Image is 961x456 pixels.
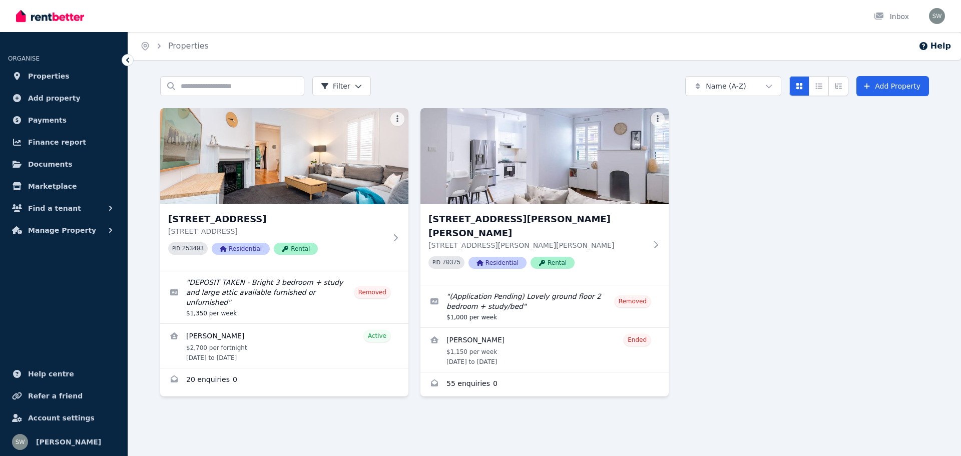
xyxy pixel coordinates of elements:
[160,108,408,271] a: 3/17 Gipps Street, Bronte[STREET_ADDRESS][STREET_ADDRESS]PID 253403ResidentialRental
[8,198,120,218] button: Find a tenant
[8,66,120,86] a: Properties
[420,372,669,396] a: Enquiries for 3/18 Manion Ave, Rose Bay
[420,108,669,285] a: 3/18 Manion Ave, Rose Bay[STREET_ADDRESS][PERSON_NAME][PERSON_NAME][STREET_ADDRESS][PERSON_NAME][...
[420,285,669,327] a: Edit listing: (Application Pending) Lovely ground floor 2 bedroom + study/bed
[28,368,74,380] span: Help centre
[651,112,665,126] button: More options
[212,243,270,255] span: Residential
[160,324,408,368] a: View details for Rechelle Carroll
[789,76,809,96] button: Card view
[8,154,120,174] a: Documents
[274,243,318,255] span: Rental
[789,76,848,96] div: View options
[28,114,67,126] span: Payments
[685,76,781,96] button: Name (A-Z)
[168,212,386,226] h3: [STREET_ADDRESS]
[8,110,120,130] a: Payments
[929,8,945,24] img: Stacey Walker
[428,212,647,240] h3: [STREET_ADDRESS][PERSON_NAME][PERSON_NAME]
[16,9,84,24] img: RentBetter
[28,136,86,148] span: Finance report
[918,40,951,52] button: Help
[36,436,101,448] span: [PERSON_NAME]
[28,92,81,104] span: Add property
[28,158,73,170] span: Documents
[28,180,77,192] span: Marketplace
[321,81,350,91] span: Filter
[531,257,575,269] span: Rental
[927,422,951,446] iframe: Intercom live chat
[8,55,40,62] span: ORGANISE
[28,390,83,402] span: Refer a friend
[8,176,120,196] a: Marketplace
[856,76,929,96] a: Add Property
[432,260,440,265] small: PID
[8,220,120,240] button: Manage Property
[8,88,120,108] a: Add property
[160,368,408,392] a: Enquiries for 3/17 Gipps Street, Bronte
[312,76,371,96] button: Filter
[128,32,221,60] nav: Breadcrumb
[168,226,386,236] p: [STREET_ADDRESS]
[28,70,70,82] span: Properties
[809,76,829,96] button: Compact list view
[28,202,81,214] span: Find a tenant
[172,246,180,251] small: PID
[8,386,120,406] a: Refer a friend
[442,259,460,266] code: 70375
[8,132,120,152] a: Finance report
[8,408,120,428] a: Account settings
[706,81,746,91] span: Name (A-Z)
[160,271,408,323] a: Edit listing: DEPOSIT TAKEN - Bright 3 bedroom + study and large attic available furnished or unf...
[168,41,209,51] a: Properties
[8,364,120,384] a: Help centre
[12,434,28,450] img: Stacey Walker
[828,76,848,96] button: Expanded list view
[428,240,647,250] p: [STREET_ADDRESS][PERSON_NAME][PERSON_NAME]
[160,108,408,204] img: 3/17 Gipps Street, Bronte
[390,112,404,126] button: More options
[28,412,95,424] span: Account settings
[420,108,669,204] img: 3/18 Manion Ave, Rose Bay
[182,245,204,252] code: 253403
[420,328,669,372] a: View details for Florian Kaumanns
[874,12,909,22] div: Inbox
[28,224,96,236] span: Manage Property
[468,257,527,269] span: Residential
